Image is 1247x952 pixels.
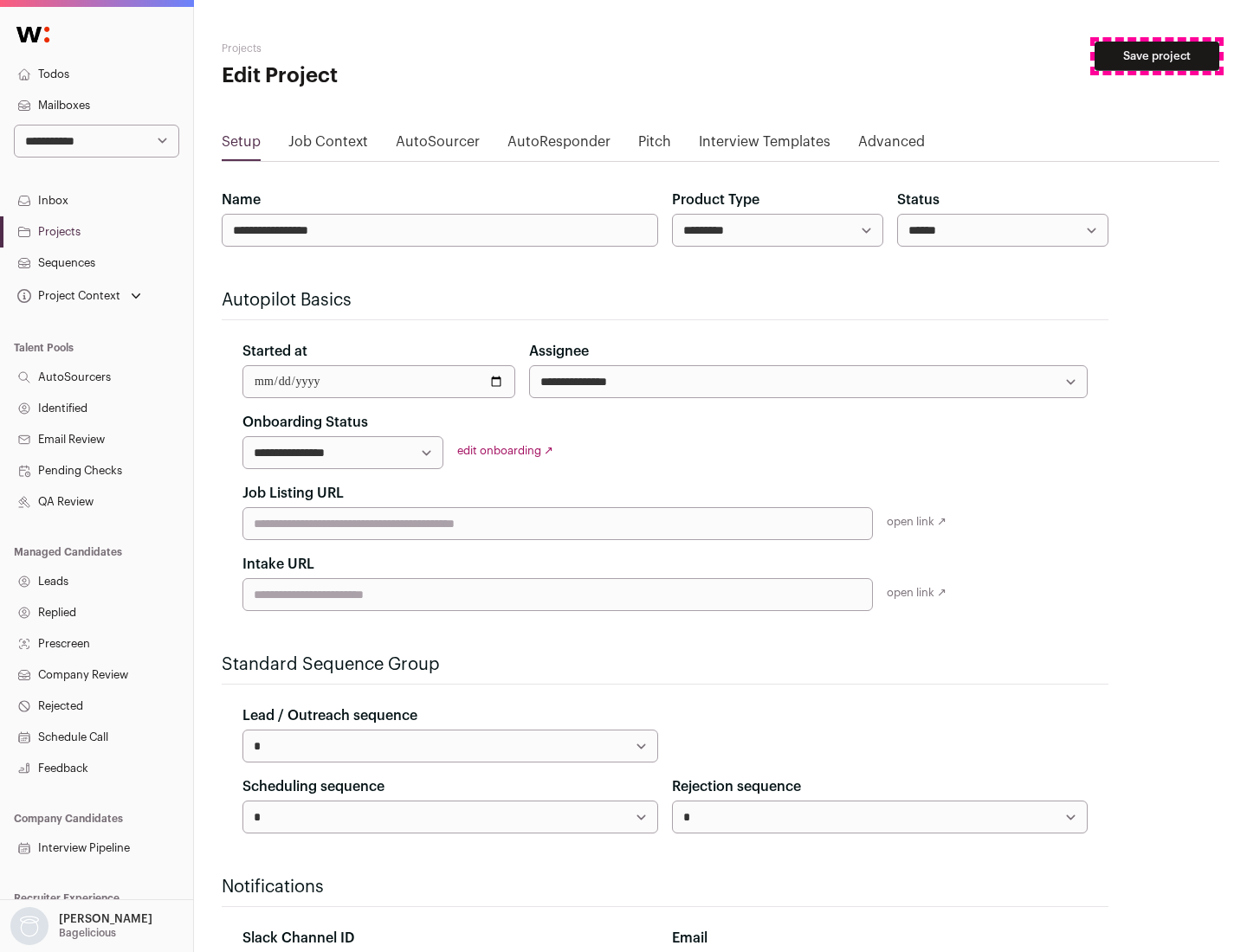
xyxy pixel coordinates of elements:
[529,341,589,362] label: Assignee
[222,653,1108,677] h2: Standard Sequence Group
[672,928,1088,949] div: Email
[396,132,480,159] a: AutoSourcer
[457,445,553,456] a: edit onboarding ↗
[14,284,145,308] button: Open dropdown
[242,705,417,726] label: Lead / Outreach sequence
[242,928,354,949] label: Slack Channel ID
[897,190,940,210] label: Status
[7,907,156,945] button: Open dropdown
[672,190,759,210] label: Product Type
[222,42,554,55] h2: Projects
[672,776,801,797] label: Rejection sequence
[242,776,384,797] label: Scheduling sequence
[222,190,261,210] label: Name
[507,132,611,159] a: AutoResponder
[222,62,554,90] h1: Edit Project
[1095,42,1219,71] button: Save project
[242,483,344,504] label: Job Listing URL
[7,17,59,52] img: Wellfound
[699,132,830,159] a: Interview Templates
[242,341,307,362] label: Started at
[288,132,368,159] a: Job Context
[222,288,1108,312] h2: Autopilot Basics
[10,907,48,945] img: nopic.png
[242,554,314,575] label: Intake URL
[858,132,925,159] a: Advanced
[14,289,120,303] div: Project Context
[59,926,116,940] p: Bagelicious
[222,875,1108,899] h2: Notifications
[242,412,368,433] label: Onboarding Status
[222,132,261,159] a: Setup
[638,132,671,159] a: Pitch
[59,912,152,926] p: [PERSON_NAME]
